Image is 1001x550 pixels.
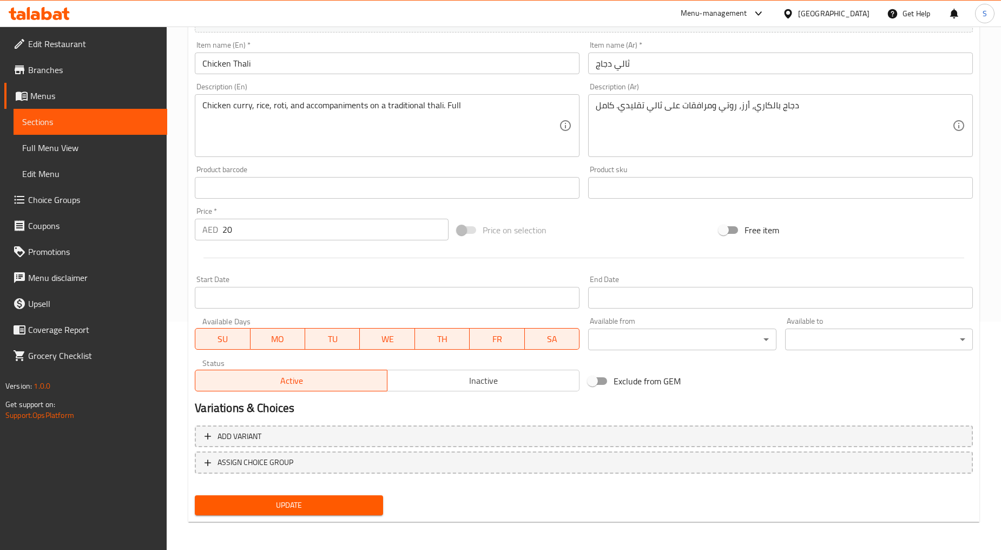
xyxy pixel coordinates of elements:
button: Inactive [387,370,579,391]
div: ​ [785,329,973,350]
input: Please enter product sku [588,177,973,199]
span: FR [474,331,520,347]
span: SA [529,331,575,347]
span: Coverage Report [28,323,159,336]
button: Active [195,370,387,391]
div: [GEOGRAPHIC_DATA] [798,8,870,19]
div: Menu-management [681,7,747,20]
span: Upsell [28,297,159,310]
span: Free item [745,224,779,237]
span: TH [419,331,465,347]
span: MO [255,331,301,347]
a: Edit Menu [14,161,167,187]
span: Sections [22,115,159,128]
span: Grocery Checklist [28,349,159,362]
a: Sections [14,109,167,135]
a: Menus [4,83,167,109]
span: Inactive [392,373,575,389]
a: Menu disclaimer [4,265,167,291]
button: TU [305,328,360,350]
p: AED [202,223,218,236]
button: ASSIGN CHOICE GROUP [195,451,973,474]
span: SU [200,331,246,347]
button: FR [470,328,524,350]
span: Get support on: [5,397,55,411]
span: Choice Groups [28,193,159,206]
span: Full Menu View [22,141,159,154]
input: Enter name Ar [588,53,973,74]
span: S [983,8,987,19]
span: Version: [5,379,32,393]
button: TH [415,328,470,350]
span: Exclude from GEM [614,375,681,388]
span: ASSIGN CHOICE GROUP [218,456,293,469]
button: Add variant [195,425,973,448]
a: Promotions [4,239,167,265]
a: Full Menu View [14,135,167,161]
button: SA [525,328,579,350]
input: Please enter product barcode [195,177,579,199]
span: TU [309,331,355,347]
h2: Variations & Choices [195,400,973,416]
span: Branches [28,63,159,76]
button: Update [195,495,383,515]
a: Coverage Report [4,317,167,343]
input: Enter name En [195,53,579,74]
a: Choice Groups [4,187,167,213]
span: Add variant [218,430,261,443]
div: ​ [588,329,776,350]
a: Coupons [4,213,167,239]
a: Support.OpsPlatform [5,408,74,422]
button: SU [195,328,250,350]
span: Menu disclaimer [28,271,159,284]
input: Please enter price [222,219,449,240]
span: Promotions [28,245,159,258]
span: Update [203,499,374,512]
span: WE [364,331,410,347]
span: Menus [30,89,159,102]
textarea: Chicken curry, rice, roti, and accompaniments on a traditional thali. Full [202,100,559,152]
textarea: دجاج بالكاري، أرز، روتي ومرافقات على ثالي تقليدي. كامل [596,100,952,152]
span: Coupons [28,219,159,232]
span: 1.0.0 [34,379,50,393]
span: Active [200,373,383,389]
button: MO [251,328,305,350]
span: Price on selection [483,224,546,237]
a: Edit Restaurant [4,31,167,57]
span: Edit Restaurant [28,37,159,50]
a: Branches [4,57,167,83]
a: Grocery Checklist [4,343,167,369]
span: Edit Menu [22,167,159,180]
button: WE [360,328,414,350]
a: Upsell [4,291,167,317]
